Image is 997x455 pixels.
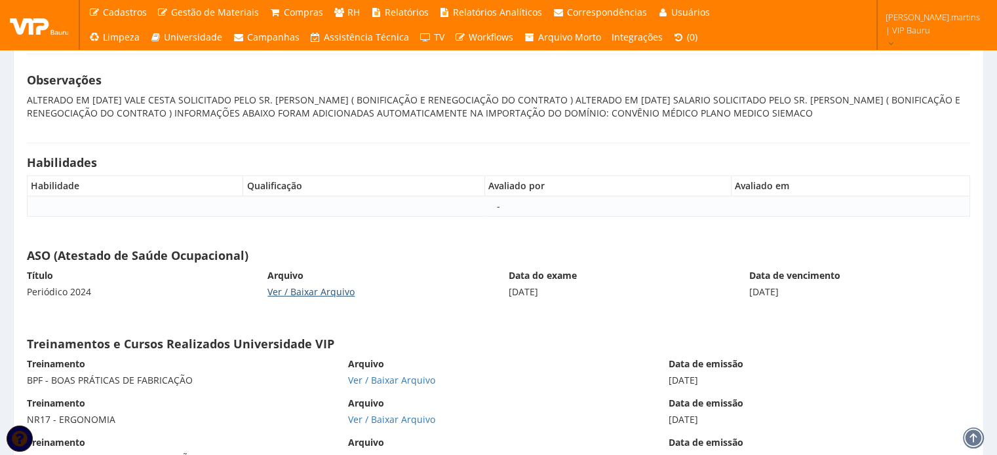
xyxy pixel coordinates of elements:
[612,31,663,43] span: Integrações
[509,285,730,299] div: [DATE]
[83,25,145,50] a: Limpeza
[450,25,519,50] a: Workflows
[671,6,710,18] span: Usuários
[27,155,97,170] strong: Habilidades
[348,357,384,371] label: Arquivo
[669,413,970,426] div: [DATE]
[484,176,731,196] th: Avaliado por
[171,6,259,18] span: Gestão de Materiais
[453,6,542,18] span: Relatórios Analíticos
[348,397,384,410] label: Arquivo
[305,25,415,50] a: Assistência Técnica
[284,6,323,18] span: Compras
[414,25,450,50] a: TV
[731,176,969,196] th: Avaliado em
[28,196,970,217] td: -
[267,269,303,282] label: Arquivo
[27,247,248,263] strong: ASO (Atestado de Saúde Ocupacional)
[348,413,435,426] a: Ver / Baixar Arquivo
[348,374,435,386] a: Ver / Baixar Arquivo
[145,25,228,50] a: Universidade
[10,15,69,35] img: logo
[669,436,743,449] label: Data de emissão
[27,436,85,449] label: Treinamento
[27,72,102,88] strong: Observações
[509,269,577,282] label: Data do exame
[886,10,980,37] span: [PERSON_NAME].martins | VIP Bauru
[434,31,444,43] span: TV
[27,374,328,387] div: BPF - BOAS PRÁTICAS DE FABRICAÇÃO
[27,397,85,410] label: Treinamento
[567,6,647,18] span: Correspondências
[103,31,140,43] span: Limpeza
[669,357,743,371] label: Data de emissão
[687,31,697,43] span: (0)
[385,6,429,18] span: Relatórios
[324,31,409,43] span: Assistência Técnica
[669,374,970,387] div: [DATE]
[347,6,360,18] span: RH
[469,31,513,43] span: Workflows
[227,25,305,50] a: Campanhas
[538,31,601,43] span: Arquivo Morto
[103,6,147,18] span: Cadastros
[749,269,840,282] label: Data de vencimento
[749,285,970,299] div: [DATE]
[247,31,300,43] span: Campanhas
[27,357,85,371] label: Treinamento
[518,25,606,50] a: Arquivo Morto
[164,31,222,43] span: Universidade
[27,336,334,352] strong: Treinamentos e Cursos Realizados Universidade VIP
[27,269,53,282] label: Título
[27,413,328,426] div: NR17 - ERGONOMIA
[606,25,668,50] a: Integrações
[669,397,743,410] label: Data de emissão
[267,285,355,298] a: Ver / Baixar Arquivo
[27,285,248,299] div: Periódico 2024
[28,176,243,196] th: Habilidade
[243,176,484,196] th: Qualificação
[348,436,384,449] label: Arquivo
[668,25,703,50] a: (0)
[27,94,970,120] div: ALTERADO EM [DATE] VALE CESTA SOLICITADO PELO SR. [PERSON_NAME] ( BONIFICAÇÃO E RENEGOCIAÇÃO DO C...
